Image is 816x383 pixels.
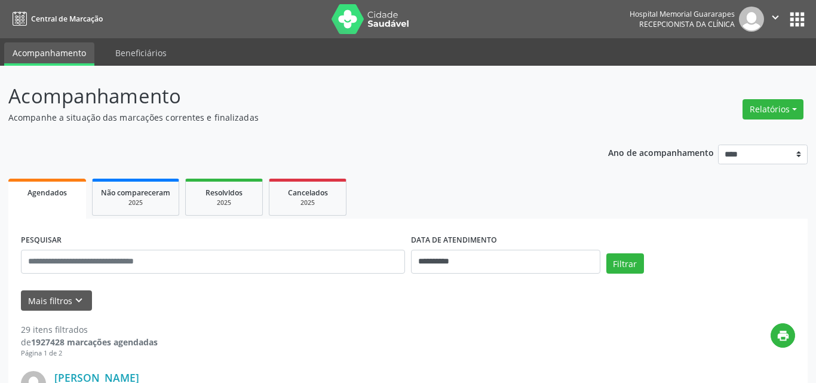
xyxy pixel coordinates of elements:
p: Acompanhamento [8,81,568,111]
div: 29 itens filtrados [21,323,158,336]
span: Resolvidos [205,188,243,198]
div: 2025 [194,198,254,207]
p: Acompanhe a situação das marcações correntes e finalizadas [8,111,568,124]
a: Acompanhamento [4,42,94,66]
button: Filtrar [606,253,644,274]
label: PESQUISAR [21,231,62,250]
label: DATA DE ATENDIMENTO [411,231,497,250]
div: de [21,336,158,348]
button: apps [787,9,808,30]
p: Ano de acompanhamento [608,145,714,160]
button: print [771,323,795,348]
a: Central de Marcação [8,9,103,29]
div: 2025 [101,198,170,207]
div: Hospital Memorial Guararapes [630,9,735,19]
button: Mais filtroskeyboard_arrow_down [21,290,92,311]
button: Relatórios [743,99,803,120]
i: keyboard_arrow_down [72,294,85,307]
button:  [764,7,787,32]
div: Página 1 de 2 [21,348,158,359]
span: Central de Marcação [31,14,103,24]
a: Beneficiários [107,42,175,63]
span: Recepcionista da clínica [639,19,735,29]
i:  [769,11,782,24]
strong: 1927428 marcações agendadas [31,336,158,348]
i: print [777,329,790,342]
span: Cancelados [288,188,328,198]
div: 2025 [278,198,338,207]
span: Não compareceram [101,188,170,198]
img: img [739,7,764,32]
span: Agendados [27,188,67,198]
